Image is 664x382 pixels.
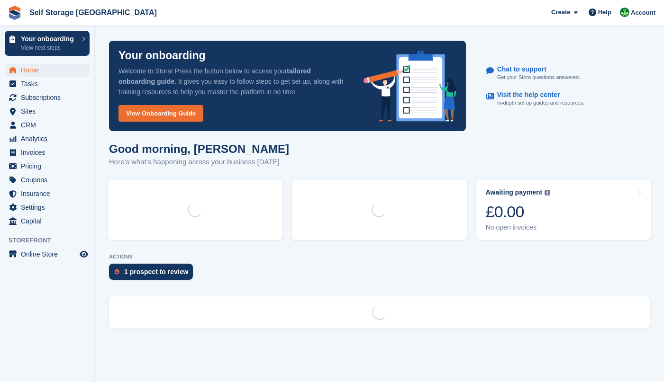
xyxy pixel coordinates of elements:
[21,248,78,261] span: Online Store
[5,105,90,118] a: menu
[5,146,90,159] a: menu
[109,264,198,284] a: 1 prospect to review
[476,180,651,240] a: Awaiting payment £0.00 No open invoices
[9,236,94,245] span: Storefront
[598,8,611,17] span: Help
[5,31,90,56] a: Your onboarding View next steps
[5,201,90,214] a: menu
[21,36,77,42] p: Your onboarding
[5,91,90,104] a: menu
[8,6,22,20] img: stora-icon-8386f47178a22dfd0bd8f6a31ec36ba5ce8667c1dd55bd0f319d3a0aa187defe.svg
[5,214,90,228] a: menu
[545,190,550,195] img: icon-info-grey-7440780725fd019a000dd9b08b2336e03edf1995a4989e88bcd33f0948082b44.svg
[5,77,90,90] a: menu
[486,202,551,222] div: £0.00
[21,118,78,132] span: CRM
[26,5,161,20] a: Self Storage [GEOGRAPHIC_DATA]
[109,142,289,155] h1: Good morning, [PERSON_NAME]
[21,105,78,118] span: Sites
[21,44,77,52] p: View next steps
[118,50,206,61] p: Your onboarding
[21,63,78,77] span: Home
[124,268,188,275] div: 1 prospect to review
[21,77,78,90] span: Tasks
[5,118,90,132] a: menu
[497,65,573,73] p: Chat to support
[5,248,90,261] a: menu
[21,91,78,104] span: Subscriptions
[21,201,78,214] span: Settings
[21,132,78,145] span: Analytics
[5,63,90,77] a: menu
[5,187,90,200] a: menu
[5,160,90,173] a: menu
[497,91,577,99] p: Visit the help center
[486,61,641,87] a: Chat to support Get your Stora questions answered.
[21,173,78,187] span: Coupons
[109,157,289,168] p: Here's what's happening across your business [DATE]
[497,73,580,81] p: Get your Stora questions answered.
[631,8,655,18] span: Account
[5,173,90,187] a: menu
[486,86,641,112] a: Visit the help center In-depth set up guides and resources.
[21,214,78,228] span: Capital
[551,8,570,17] span: Create
[21,160,78,173] span: Pricing
[620,8,629,17] img: Mackenzie Wells
[115,269,119,275] img: prospect-51fa495bee0391a8d652442698ab0144808aea92771e9ea1ae160a38d050c398.svg
[5,132,90,145] a: menu
[109,254,650,260] p: ACTIONS
[118,66,348,97] p: Welcome to Stora! Press the button below to access your . It gives you easy to follow steps to ge...
[486,223,551,231] div: No open invoices
[118,105,203,122] a: View Onboarding Guide
[486,188,543,196] div: Awaiting payment
[21,146,78,159] span: Invoices
[78,249,90,260] a: Preview store
[21,187,78,200] span: Insurance
[497,99,585,107] p: In-depth set up guides and resources.
[364,51,456,122] img: onboarding-info-6c161a55d2c0e0a8cae90662b2fe09162a5109e8cc188191df67fb4f79e88e88.svg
